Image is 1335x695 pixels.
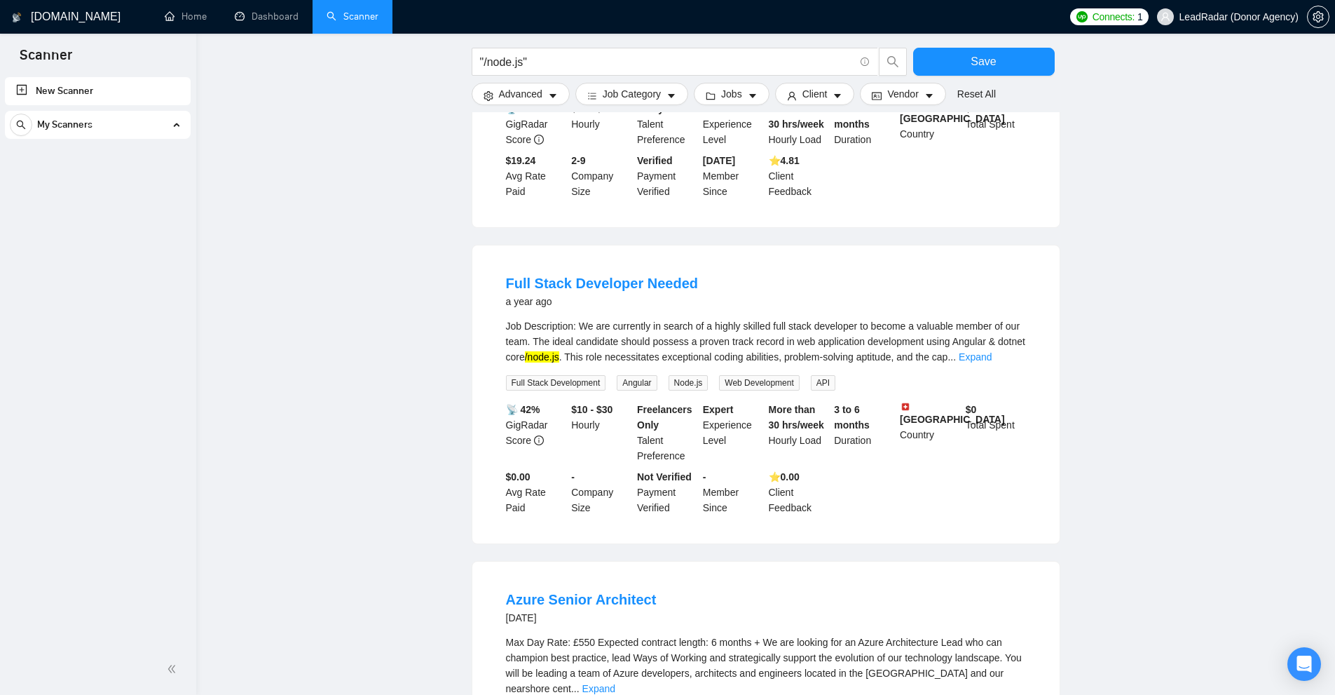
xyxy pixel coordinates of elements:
span: Client [802,86,828,102]
button: setting [1307,6,1329,28]
a: Reset All [957,86,996,102]
a: Expand [959,351,992,363]
div: Open Intercom Messenger [1287,647,1321,681]
div: Total Spent [963,402,1029,464]
button: folderJobscaret-down [694,83,769,105]
b: - [571,471,575,483]
b: ⭐️ 4.81 [769,155,800,166]
div: Experience Level [700,101,766,147]
span: Advanced [499,86,542,102]
b: 3 to 6 months [834,404,870,431]
span: Angular [617,375,657,391]
mark: /node.js [525,351,559,363]
span: caret-down [748,90,758,101]
div: Payment Verified [634,469,700,515]
span: API [811,375,835,391]
span: idcard [872,90,882,101]
span: double-left [167,662,181,676]
div: Experience Level [700,402,766,464]
span: Connects: [1093,9,1135,25]
div: Member Since [700,469,766,515]
div: Total Spent [963,101,1029,147]
span: Job Category [603,86,661,102]
a: Expand [582,683,615,694]
b: [GEOGRAPHIC_DATA] [900,402,1005,425]
b: Freelancers Only [637,404,692,431]
div: Talent Preference [634,101,700,147]
span: caret-down [666,90,676,101]
b: $ 0 [966,404,977,415]
div: Client Feedback [766,469,832,515]
img: 🇨🇭 [901,402,910,412]
b: $0.00 [506,471,530,483]
div: Job Description: We are currently in search of a highly skilled full stack developer to become a ... [506,318,1026,365]
span: Full Stack Development [506,375,606,391]
span: Jobs [721,86,742,102]
b: ⭐️ 0.00 [769,471,800,483]
a: New Scanner [16,77,179,105]
div: [DATE] [506,609,657,626]
b: $19.24 [506,155,536,166]
span: info-circle [861,58,870,67]
span: Save [971,53,996,70]
a: dashboardDashboard [235,11,299,22]
a: homeHome [165,11,207,22]
b: 2-9 [571,155,585,166]
span: Vendor [887,86,918,102]
b: [DATE] [703,155,735,166]
div: Client Feedback [766,153,832,199]
span: user [1161,12,1170,22]
a: Full Stack Developer Needed [506,276,699,291]
button: search [10,114,32,136]
button: settingAdvancedcaret-down [472,83,570,105]
span: bars [587,90,597,101]
li: My Scanners [5,111,191,144]
a: setting [1307,11,1329,22]
span: search [11,120,32,130]
span: 1 [1137,9,1143,25]
span: info-circle [534,436,544,445]
div: Hourly [568,402,634,464]
span: My Scanners [37,111,93,139]
img: upwork-logo.png [1076,11,1088,22]
div: Member Since [700,153,766,199]
span: ... [947,351,956,363]
div: GigRadar Score [503,101,569,147]
b: - [703,471,706,483]
span: ... [571,683,580,694]
b: Not Verified [637,471,692,483]
span: info-circle [534,135,544,144]
div: Talent Preference [634,402,700,464]
span: Scanner [8,45,83,74]
span: setting [484,90,493,101]
div: Avg Rate Paid [503,469,569,515]
span: caret-down [548,90,558,101]
div: Payment Verified [634,153,700,199]
b: Expert [703,404,734,415]
span: Web Development [719,375,800,391]
button: barsJob Categorycaret-down [575,83,688,105]
div: Country [897,402,963,464]
span: user [787,90,797,101]
div: Duration [831,402,897,464]
span: search [879,55,906,68]
span: caret-down [833,90,842,101]
a: searchScanner [327,11,378,22]
a: Azure Senior Architect [506,592,657,607]
div: Company Size [568,469,634,515]
button: userClientcaret-down [775,83,855,105]
div: Hourly [568,101,634,147]
b: [GEOGRAPHIC_DATA] [900,101,1005,124]
li: New Scanner [5,77,191,105]
div: a year ago [506,293,699,310]
span: caret-down [924,90,934,101]
b: $10 - $30 [571,404,612,415]
div: Avg Rate Paid [503,153,569,199]
div: GigRadar Score [503,402,569,464]
div: Duration [831,101,897,147]
span: setting [1308,11,1329,22]
input: Search Freelance Jobs... [480,53,854,71]
img: logo [12,6,22,29]
button: search [879,48,907,76]
button: Save [913,48,1055,76]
